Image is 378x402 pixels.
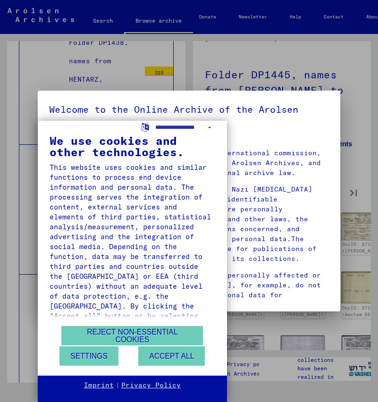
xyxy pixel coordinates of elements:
[50,162,215,380] div: This website uses cookies and similar functions to process end device information and personal da...
[121,381,181,390] a: Privacy Policy
[84,381,114,390] a: Imprint
[61,326,203,345] button: Reject non-essential cookies
[138,346,205,366] button: Accept all
[50,135,215,158] div: We use cookies and other technologies.
[59,346,118,366] button: Settings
